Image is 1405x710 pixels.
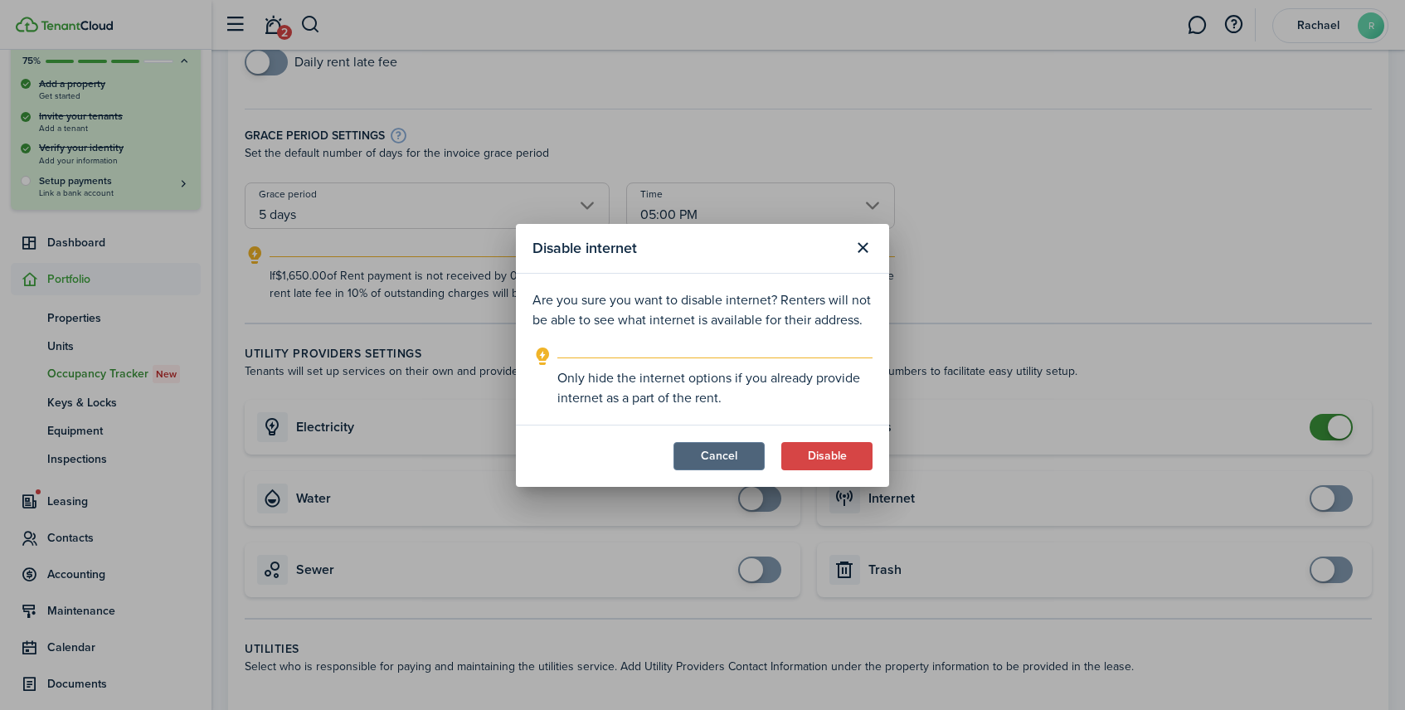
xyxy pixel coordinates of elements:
button: Disable [781,442,873,470]
p: Are you sure you want to disable internet? Renters will not be able to see what internet is avail... [532,290,873,330]
button: Close modal [848,234,877,262]
button: Cancel [673,442,765,470]
modal-title: Disable internet [532,232,844,265]
explanation-description: Only hide the internet options if you already provide internet as a part of the rent. [557,368,873,408]
i: outline [532,347,553,367]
